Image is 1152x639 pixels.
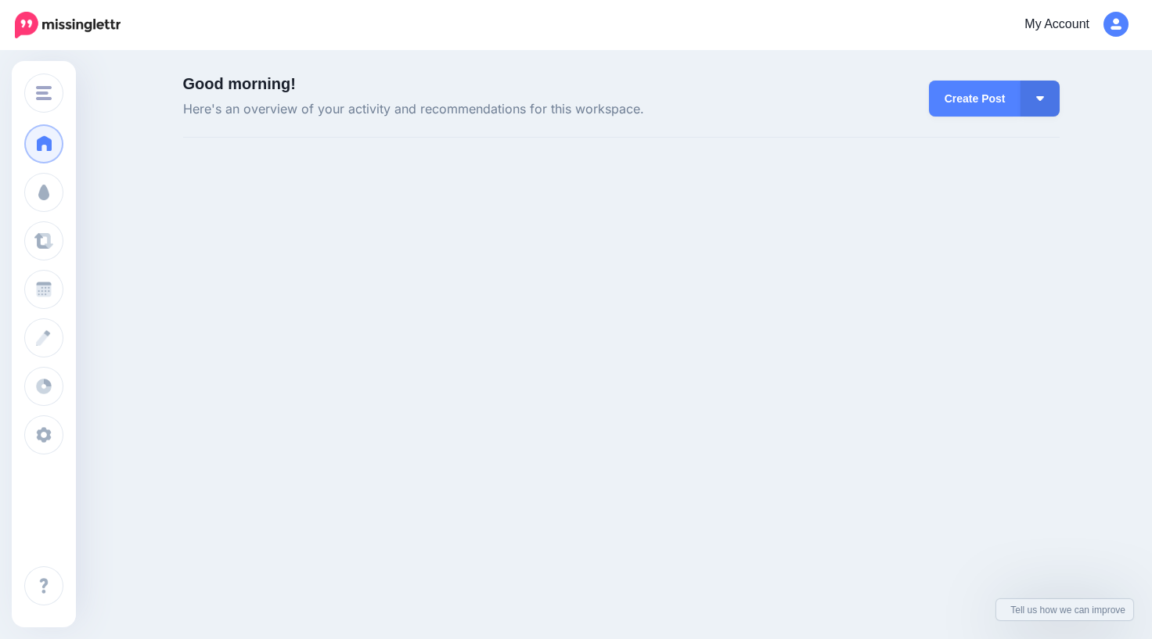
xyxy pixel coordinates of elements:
a: Tell us how we can improve [988,599,1133,620]
a: My Account [1002,6,1129,45]
img: Missinglettr [15,12,121,38]
img: arrow-down-white.png [1036,96,1044,101]
img: menu.png [36,86,52,100]
a: Create Post [927,81,1021,117]
span: Good morning! [183,74,294,93]
span: Here's an overview of your activity and recommendations for this workspace. [183,99,760,120]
